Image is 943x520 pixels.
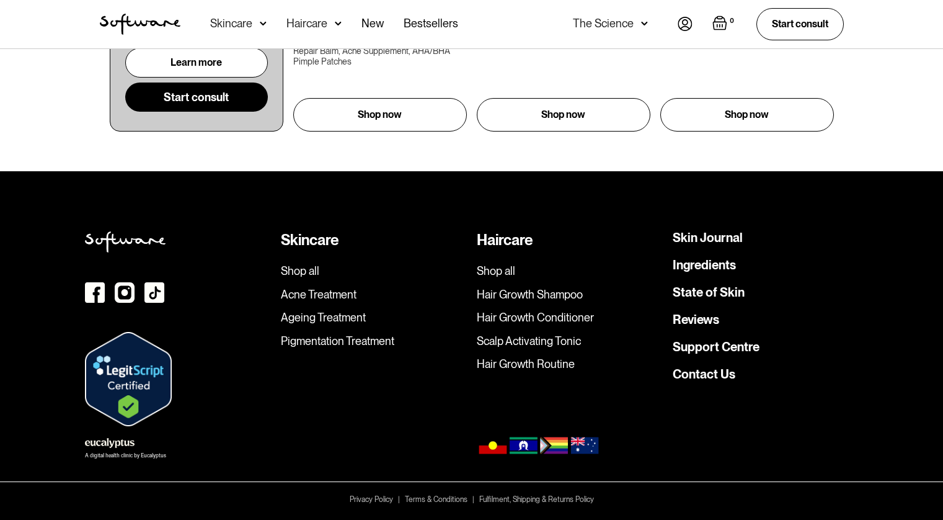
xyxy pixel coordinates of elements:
[281,264,467,278] a: Shop all
[170,56,222,68] div: Learn more
[673,259,736,271] a: Ingredients
[85,231,166,253] img: Softweare logo
[477,334,663,348] a: Scalp Activating Tonic
[85,436,166,459] a: A digital health clinic by Eucalyptus
[477,264,663,278] a: Shop all
[286,17,327,30] div: Haircare
[281,231,467,249] div: Skincare
[398,493,400,506] div: |
[350,493,393,506] a: Privacy Policy
[115,282,135,303] img: instagram icon
[125,48,268,77] a: Learn more
[100,14,180,35] a: home
[358,107,402,122] p: Shop now
[260,17,267,30] img: arrow down
[479,493,594,506] a: Fulfilment, Shipping & Returns Policy
[725,107,769,122] p: Shop now
[673,286,745,298] a: State of Skin
[85,282,105,303] img: Facebook icon
[85,454,166,459] div: A digital health clinic by Eucalyptus
[477,231,663,249] div: Haircare
[85,373,172,383] a: Verify LegitScript Approval for www.skin.software
[673,231,743,244] a: Skin Journal
[85,332,172,426] img: Verify Approval for www.skin.software
[541,107,585,122] p: Shop now
[405,493,467,506] a: Terms & Conditions
[673,368,735,380] a: Contact Us
[641,17,648,30] img: arrow down
[125,83,268,112] a: Start consult
[335,17,342,30] img: arrow down
[477,311,663,325] a: Hair Growth Conditioner
[477,288,663,302] a: Hair Growth Shampoo
[673,341,759,353] a: Support Centre
[472,493,474,506] div: |
[281,311,467,325] a: Ageing Treatment
[144,282,164,303] img: TikTok Icon
[210,17,252,30] div: Skincare
[673,313,719,326] a: Reviews
[100,14,180,35] img: Software Logo
[477,357,663,371] a: Hair Growth Routine
[727,16,737,27] div: 0
[281,334,467,348] a: Pigmentation Treatment
[756,8,844,40] a: Start consult
[293,35,458,66] div: Salicylic Foaming Wash, Ceramide Repair Balm, Acne Supplement, AHA/BHA Pimple Patches
[573,17,634,30] div: The Science
[281,288,467,302] a: Acne Treatment
[712,16,737,33] a: Open empty cart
